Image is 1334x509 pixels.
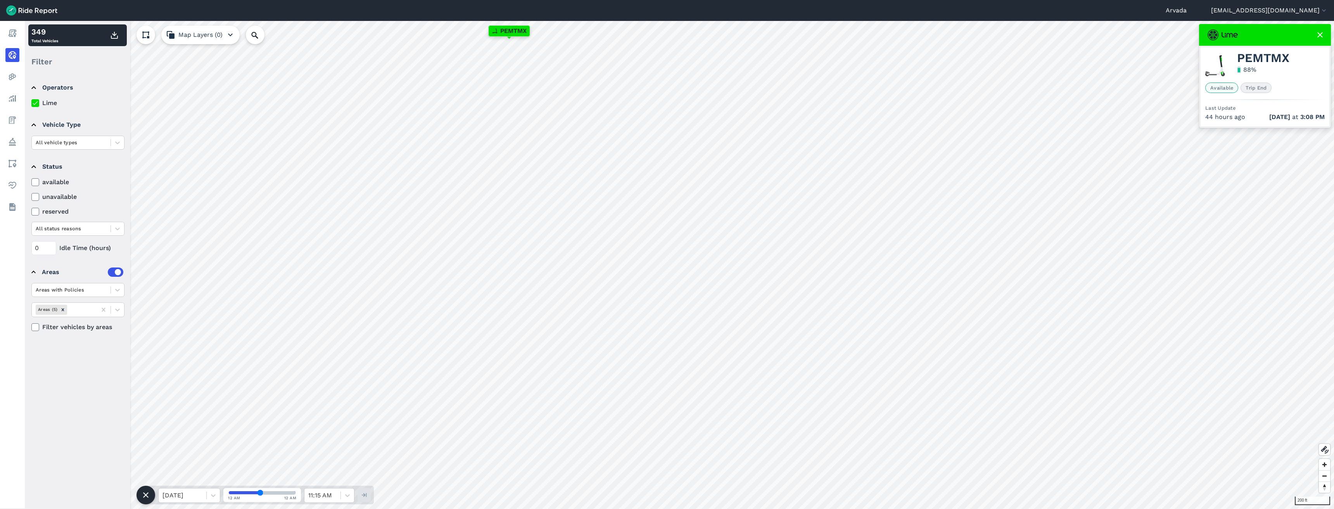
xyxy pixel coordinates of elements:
span: PEMTMX [1237,53,1289,63]
label: reserved [31,207,124,216]
a: Analyze [5,91,19,105]
div: Idle Time (hours) [31,241,124,255]
input: Search Location or Vehicles [246,26,277,44]
div: Areas [42,267,123,277]
div: Total Vehicles [31,26,58,45]
span: 12 AM [284,495,297,501]
img: Lime scooter [1205,55,1226,76]
span: [DATE] [1269,113,1290,121]
div: Filter [28,50,127,74]
button: Map Layers (0) [161,26,240,44]
a: Datasets [5,200,19,214]
span: Last Update [1205,105,1236,111]
span: 12 AM [228,495,240,501]
img: Ride Report [6,5,57,16]
button: Zoom out [1319,470,1330,481]
div: 349 [31,26,58,38]
label: available [31,178,124,187]
a: Fees [5,113,19,127]
summary: Vehicle Type [31,114,123,136]
summary: Operators [31,77,123,98]
label: Filter vehicles by areas [31,323,124,332]
div: 44 hours ago [1205,112,1325,122]
div: Remove Areas (5) [59,305,67,314]
summary: Areas [31,261,123,283]
span: PEMTMX [500,26,527,36]
a: Policy [5,135,19,149]
div: 88 % [1243,65,1256,74]
div: 200 ft [1295,497,1330,505]
a: Health [5,178,19,192]
canvas: Map [25,21,1334,509]
a: Realtime [5,48,19,62]
span: Available [1205,83,1238,93]
a: Heatmaps [5,70,19,84]
span: at [1269,112,1325,122]
label: unavailable [31,192,124,202]
span: 3:08 PM [1300,113,1325,121]
a: Report [5,26,19,40]
a: Arvada [1166,6,1187,15]
summary: Status [31,156,123,178]
button: Reset bearing to north [1319,481,1330,493]
div: Areas (5) [36,305,59,314]
img: Lime [1208,29,1238,40]
button: [EMAIL_ADDRESS][DOMAIN_NAME] [1211,6,1328,15]
label: Lime [31,98,124,108]
a: Areas [5,157,19,171]
button: Zoom in [1319,459,1330,470]
span: Trip End [1241,83,1272,93]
